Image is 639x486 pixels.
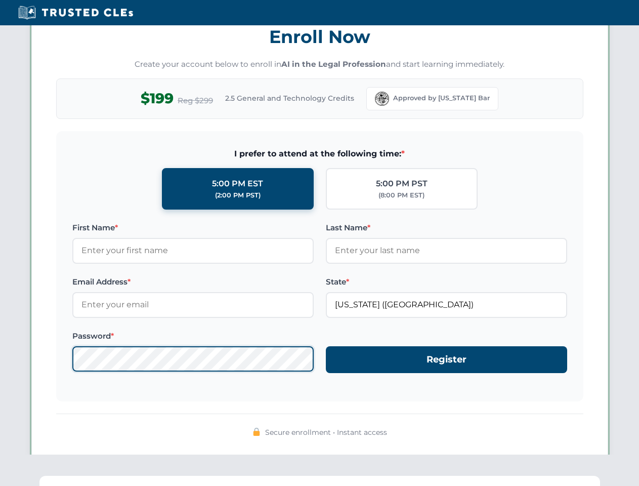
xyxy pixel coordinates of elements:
[56,59,583,70] p: Create your account below to enroll in and start learning immediately.
[56,21,583,53] h3: Enroll Now
[376,177,428,190] div: 5:00 PM PST
[265,427,387,438] span: Secure enrollment • Instant access
[72,330,314,342] label: Password
[252,428,261,436] img: 🔒
[326,276,567,288] label: State
[72,276,314,288] label: Email Address
[281,59,386,69] strong: AI in the Legal Profession
[72,238,314,263] input: Enter your first name
[72,147,567,160] span: I prefer to attend at the following time:
[72,292,314,317] input: Enter your email
[141,87,174,110] span: $199
[393,93,490,103] span: Approved by [US_STATE] Bar
[225,93,354,104] span: 2.5 General and Technology Credits
[375,92,389,106] img: Florida Bar
[326,346,567,373] button: Register
[326,238,567,263] input: Enter your last name
[212,177,263,190] div: 5:00 PM EST
[326,222,567,234] label: Last Name
[178,95,213,107] span: Reg $299
[72,222,314,234] label: First Name
[326,292,567,317] input: Florida (FL)
[378,190,424,200] div: (8:00 PM EST)
[15,5,136,20] img: Trusted CLEs
[215,190,261,200] div: (2:00 PM PST)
